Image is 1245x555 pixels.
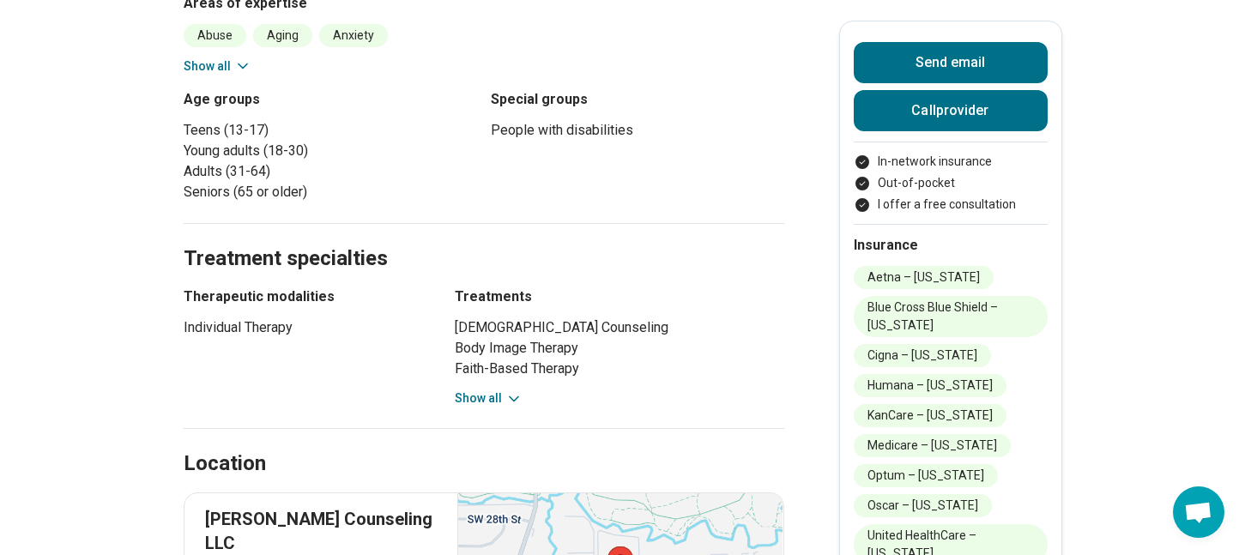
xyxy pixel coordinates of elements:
button: Show all [455,389,523,407]
button: Send email [854,42,1048,83]
h3: Treatments [455,287,784,307]
a: Open chat [1173,486,1224,538]
li: People with disabilities [491,120,784,141]
li: Out-of-pocket [854,174,1048,192]
li: Abuse [184,24,246,47]
h3: Special groups [491,89,784,110]
p: [PERSON_NAME] Counseling LLC [205,507,438,555]
li: I offer a free consultation [854,196,1048,214]
li: Anxiety [319,24,388,47]
h2: Insurance [854,235,1048,256]
li: Aging [253,24,312,47]
h3: Age groups [184,89,477,110]
li: Body Image Therapy [455,338,784,359]
li: Faith-Based Therapy [455,359,784,379]
li: [DEMOGRAPHIC_DATA] Counseling [455,317,784,338]
h2: Location [184,449,266,479]
li: Aetna – [US_STATE] [854,266,994,289]
li: In-network insurance [854,153,1048,171]
li: Adults (31-64) [184,161,477,182]
button: Callprovider [854,90,1048,131]
li: Blue Cross Blue Shield – [US_STATE] [854,296,1048,337]
li: Medicare – [US_STATE] [854,434,1011,457]
ul: Payment options [854,153,1048,214]
li: Individual Therapy [184,317,424,338]
li: Cigna – [US_STATE] [854,344,991,367]
li: Optum – [US_STATE] [854,464,998,487]
h2: Treatment specialties [184,203,784,274]
button: Show all [184,57,251,75]
h3: Therapeutic modalities [184,287,424,307]
li: Young adults (18-30) [184,141,477,161]
li: Seniors (65 or older) [184,182,477,202]
li: KanCare – [US_STATE] [854,404,1006,427]
li: Humana – [US_STATE] [854,374,1006,397]
li: Oscar – [US_STATE] [854,494,992,517]
li: Teens (13-17) [184,120,477,141]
